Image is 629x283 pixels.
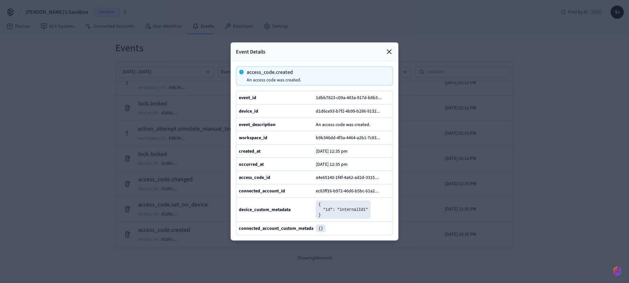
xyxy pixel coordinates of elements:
[239,135,267,141] b: workspace_id
[316,148,348,154] p: [DATE] 12:35 pm
[239,108,258,115] b: device_id
[316,162,348,167] p: [DATE] 12:35 pm
[239,174,270,181] b: access_code_id
[236,48,265,56] p: Event Details
[314,174,385,182] button: a4e65140-1f4f-4a62-ad2d-3315...
[314,134,387,142] button: b9b346dd-4f3a-4464-a2b1-7c83...
[239,121,276,128] b: event_description
[239,95,256,101] b: event_id
[316,121,371,128] span: An access code was created.
[316,225,326,232] pre: {}
[314,94,388,102] button: 1dbb7823-c09a-483a-917d-b8b3...
[247,77,301,83] p: An access code was created.
[239,188,285,194] b: connected_account_id
[314,107,387,115] button: d1d6ce93-b7f2-4b99-b286-9132...
[239,207,291,213] b: device_custom_metadata
[239,161,264,167] b: occurred_at
[247,70,301,75] p: access_code.created
[239,148,260,154] b: created_at
[239,225,317,232] b: connected_account_custom_metadata
[314,187,385,195] button: ec83ff16-b972-46d6-b5bc-61a2...
[613,266,621,276] img: SeamLogoGradient.69752ec5.svg
[316,201,371,219] pre: { "id": "internalId1" }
